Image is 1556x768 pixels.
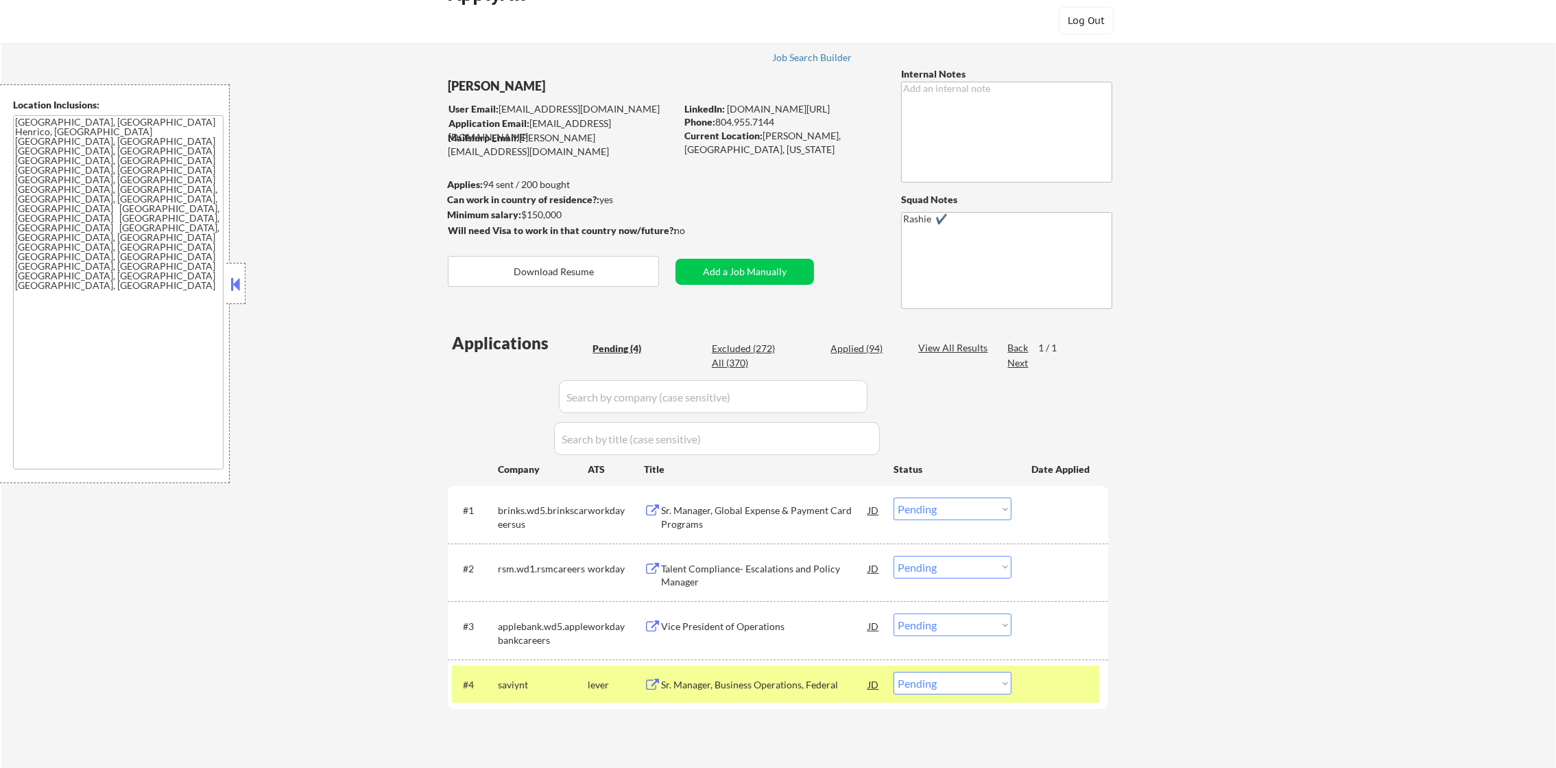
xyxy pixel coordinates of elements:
input: Search by company (case sensitive) [559,380,867,413]
div: [EMAIL_ADDRESS][DOMAIN_NAME] [448,117,675,143]
strong: Will need Visa to work in that country now/future?: [448,224,676,236]
div: brinks.wd5.brinkscareersus [498,504,588,531]
div: workday [588,562,644,576]
div: ATS [588,463,644,476]
div: Sr. Manager, Business Operations, Federal [661,678,868,692]
div: Vice President of Operations [661,620,868,633]
strong: Current Location: [684,130,763,141]
a: Job Search Builder [772,52,852,66]
div: rsm.wd1.rsmcareers [498,562,588,576]
div: JD [867,498,881,522]
div: JD [867,614,881,638]
div: Excluded (272) [712,342,780,356]
div: Applied (94) [830,342,899,356]
div: Internal Notes [901,67,1112,81]
div: [PERSON_NAME][EMAIL_ADDRESS][DOMAIN_NAME] [448,131,675,158]
div: JD [867,556,881,581]
div: workday [588,620,644,633]
div: #1 [463,504,487,517]
div: Next [1007,356,1029,370]
div: [PERSON_NAME], [GEOGRAPHIC_DATA], [US_STATE] [684,129,878,156]
div: JD [867,672,881,697]
div: lever [588,678,644,692]
div: Date Applied [1031,463,1092,476]
div: Squad Notes [901,193,1112,207]
div: no [674,224,713,237]
button: Add a Job Manually [675,259,814,285]
strong: Phone: [684,116,715,128]
div: 1 / 1 [1038,341,1070,355]
div: #4 [463,678,487,692]
strong: Minimum salary: [447,209,521,220]
div: 804.955.7144 [684,115,878,129]
div: yes [447,193,671,207]
input: Search by title (case sensitive) [554,422,880,455]
strong: LinkedIn: [684,103,725,115]
div: All (370) [712,356,780,370]
div: Applications [452,335,588,351]
div: Talent Compliance- Escalations and Policy Manager [661,562,868,589]
div: applebank.wd5.applebankcareers [498,620,588,647]
div: Company [498,463,588,476]
button: Log Out [1059,7,1114,34]
div: Status [894,456,1012,481]
div: #3 [463,620,487,633]
strong: Applies: [447,178,483,190]
strong: Can work in country of residence?: [447,194,599,205]
div: Sr. Manager, Global Expense & Payment Card Programs [661,504,868,531]
button: Download Resume [448,256,659,287]
div: #2 [463,562,487,576]
div: View All Results [918,341,992,355]
div: Title [644,463,881,476]
div: 94 sent / 200 bought [447,178,675,191]
div: [PERSON_NAME] [448,78,730,95]
a: [DOMAIN_NAME][URL] [727,103,830,115]
div: Back [1007,341,1029,355]
div: saviynt [498,678,588,692]
div: Location Inclusions: [13,98,224,112]
div: Job Search Builder [772,53,852,62]
div: workday [588,504,644,517]
div: [EMAIL_ADDRESS][DOMAIN_NAME] [448,102,675,116]
div: Pending (4) [593,342,661,356]
strong: Mailslurp Email: [448,132,519,143]
strong: Application Email: [448,117,529,129]
strong: User Email: [448,103,499,115]
div: $150,000 [447,208,675,222]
